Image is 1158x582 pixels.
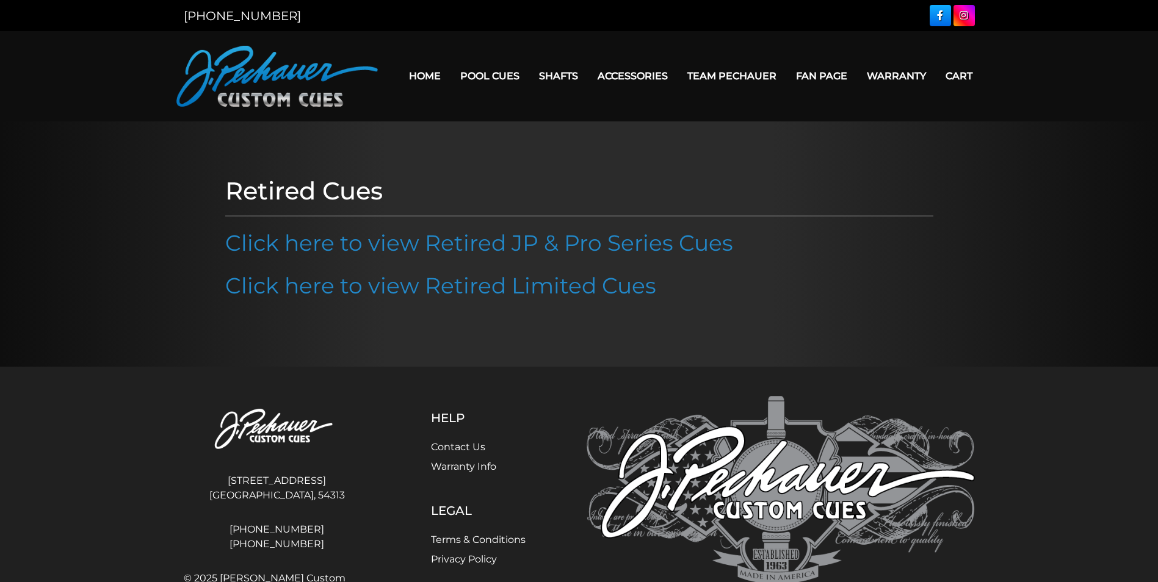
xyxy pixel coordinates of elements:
a: Home [399,60,451,92]
a: Privacy Policy [431,553,497,565]
a: [PHONE_NUMBER] [184,537,371,551]
a: Team Pechauer [678,60,786,92]
a: Accessories [588,60,678,92]
address: [STREET_ADDRESS] [GEOGRAPHIC_DATA], 54313 [184,469,371,508]
h1: Retired Cues [225,176,933,206]
h5: Help [431,411,526,425]
a: Pool Cues [451,60,529,92]
a: Warranty Info [431,461,496,472]
a: [PHONE_NUMBER] [184,522,371,537]
a: Cart [936,60,982,92]
a: Warranty [857,60,936,92]
a: Terms & Conditions [431,534,526,545]
a: [PHONE_NUMBER] [184,9,301,23]
img: Pechauer Custom Cues [176,46,378,107]
a: Fan Page [786,60,857,92]
a: Click here to view Retired JP & Pro Series Cues [225,229,733,256]
a: Contact Us [431,441,485,453]
a: Shafts [529,60,588,92]
h5: Legal [431,503,526,518]
img: Pechauer Custom Cues [184,396,371,464]
a: Click here to view Retired Limited Cues [225,272,656,299]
